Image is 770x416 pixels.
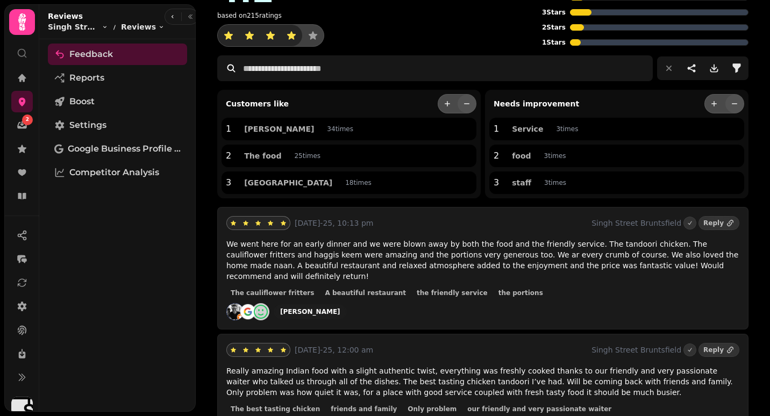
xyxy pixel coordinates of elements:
span: [GEOGRAPHIC_DATA] [244,179,332,187]
a: [PERSON_NAME] [274,304,347,319]
button: [GEOGRAPHIC_DATA] [236,176,341,190]
button: the friendly service [412,288,492,298]
button: star [239,343,252,356]
button: star [302,25,324,46]
p: 2 [494,149,499,162]
p: Customers like [222,98,289,109]
p: 1 [226,123,231,135]
p: 1 [494,123,499,135]
button: star [252,217,265,229]
span: Only problem [408,406,457,412]
div: Reply [703,219,724,227]
span: We went here for an early dinner and we were blown away by both the food and the friendly service... [226,240,738,281]
a: Boost [48,91,187,112]
button: star [264,343,277,356]
a: Reply [698,343,739,357]
span: The food [244,152,281,160]
span: Google Business Profile (Beta) [68,142,181,155]
span: Feedback [69,48,113,61]
button: Marked as done [683,343,696,356]
p: Singh Street Bruntsfield [591,218,681,228]
a: Google Business Profile (Beta) [48,138,187,160]
a: Reports [48,67,187,89]
span: the friendly service [417,290,488,296]
span: Reports [69,71,104,84]
p: 3 Stars [542,8,566,17]
button: Reviews [121,21,165,32]
p: 3 time s [544,152,566,160]
button: filter [726,58,747,79]
button: star [252,343,265,356]
button: share-thread [681,58,702,79]
a: Feedback [48,44,187,65]
span: staff [512,179,531,187]
span: Singh Street Bruntsfield [48,21,99,32]
button: friends and family [326,404,401,414]
button: A beautiful restaurant [320,288,410,298]
p: 34 time s [327,125,353,133]
button: more [705,95,723,113]
button: staff [503,176,540,190]
p: [DATE]-25, 10:13 pm [295,218,587,228]
button: Only problem [403,404,461,414]
button: download [703,58,725,79]
button: star [239,217,252,229]
button: less [458,95,476,113]
button: The food [236,149,290,163]
button: Marked as done [683,217,696,229]
button: star [218,25,239,46]
span: Competitor Analysis [69,166,159,179]
p: 2 Stars [542,23,566,32]
button: less [725,95,744,113]
span: A beautiful restaurant [325,290,406,296]
button: star [239,25,260,46]
p: Singh Street Bruntsfield [591,345,681,355]
button: star [227,343,240,356]
p: 1 Stars [542,38,566,47]
button: The best tasting chicken [226,404,324,414]
button: star [277,343,290,356]
p: Needs improvement [489,98,579,109]
div: Reply [703,346,724,354]
p: 3 [494,176,499,189]
p: 3 [226,176,231,189]
h2: Reviews [48,11,165,21]
button: The cauliflower fritters [226,288,318,298]
button: Singh Street Bruntsfield [48,21,108,32]
span: friends and family [331,406,397,412]
a: Competitor Analysis [48,162,187,183]
button: star [264,217,277,229]
span: The cauliflower fritters [231,290,314,296]
button: star [227,217,240,229]
a: Settings [48,114,187,136]
button: food [503,149,539,163]
span: [PERSON_NAME] [244,125,314,133]
span: the portions [498,290,543,296]
span: Settings [69,119,106,132]
img: go-emblem@2x.png [239,303,256,320]
a: 2 [11,114,33,136]
span: food [512,152,531,160]
button: Service [503,122,552,136]
p: [DATE]-25, 12:00 am [295,345,587,355]
p: 3 time s [544,178,566,187]
button: [PERSON_NAME] [236,122,323,136]
a: Reply [698,216,739,230]
span: Service [512,125,543,133]
button: reset filters [658,58,680,79]
button: the portions [494,288,547,298]
span: Boost [69,95,95,108]
button: our friendly and very passionate waiter [463,404,616,414]
button: star [277,217,290,229]
p: 3 time s [556,125,578,133]
button: star [260,25,281,46]
span: 2 [26,116,29,124]
p: 2 [226,149,231,162]
span: Really amazing Indian food with a slight authentic twist, everything was freshly cooked thanks to... [226,367,733,397]
img: ALV-UjWwGytSOql-upodn_6h5w8G3qqSbBU6OFlS0eawBPKr12IaVZRF=s128-c0x00000000-cc-rp-mo-ba3 [226,303,244,320]
p: 25 time s [294,152,320,160]
button: more [438,95,457,113]
span: our friendly and very passionate waiter [467,406,611,412]
span: The best tasting chicken [231,406,320,412]
div: [PERSON_NAME] [280,307,340,316]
